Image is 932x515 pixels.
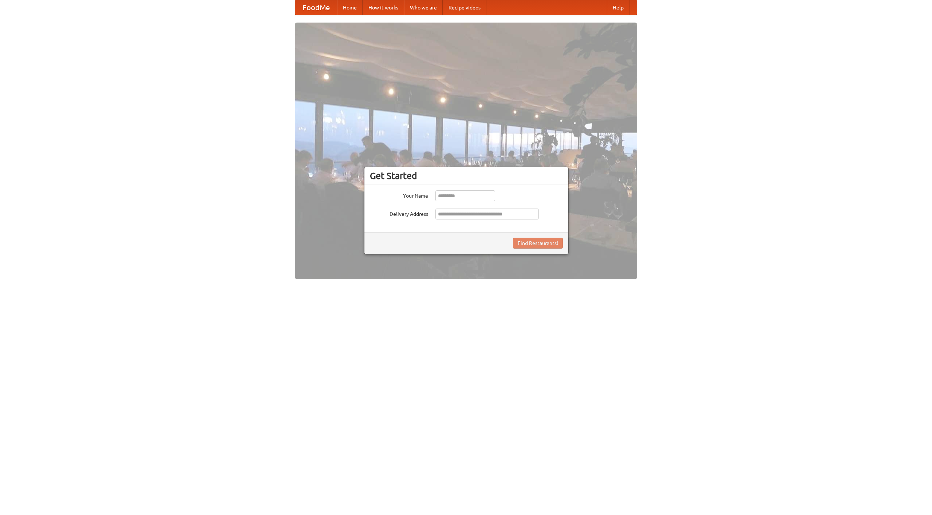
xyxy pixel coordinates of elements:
a: Help [607,0,629,15]
a: FoodMe [295,0,337,15]
a: Home [337,0,363,15]
label: Delivery Address [370,209,428,218]
h3: Get Started [370,170,563,181]
a: Recipe videos [443,0,486,15]
label: Your Name [370,190,428,199]
a: How it works [363,0,404,15]
button: Find Restaurants! [513,238,563,249]
a: Who we are [404,0,443,15]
